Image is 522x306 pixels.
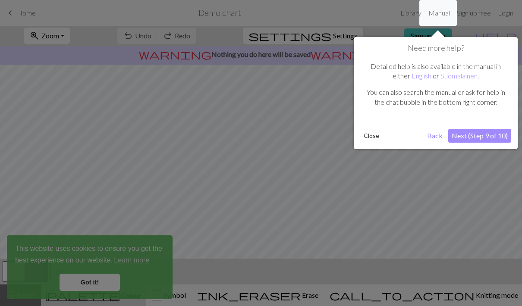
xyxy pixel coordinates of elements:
[354,37,518,149] div: Need more help?
[360,129,383,142] button: Close
[440,72,478,80] a: Suomalainen
[412,72,431,80] a: English
[448,129,511,143] button: Next (Step 9 of 10)
[424,129,446,143] button: Back
[365,62,507,81] p: Detailed help is also available in the manual in either or .
[360,44,511,53] h1: Need more help?
[365,87,507,107] p: You can also search the manual or ask for help in the chat bubble in the bottom right corner.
